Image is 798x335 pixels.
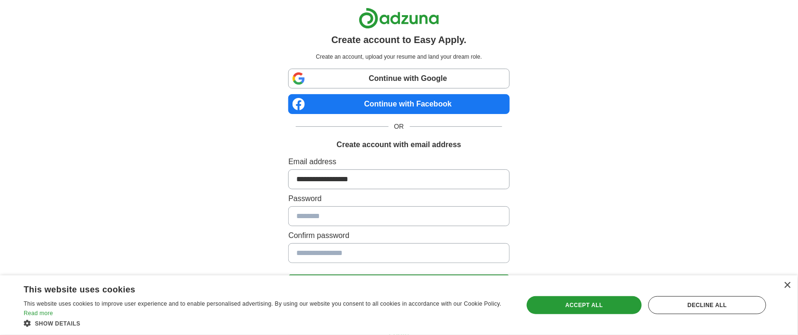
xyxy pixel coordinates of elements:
[24,318,508,328] div: Show details
[648,296,766,314] div: Decline all
[290,53,507,61] p: Create an account, upload your resume and land your dream role.
[24,300,502,307] span: This website uses cookies to improve user experience and to enable personalised advertising. By u...
[288,274,509,294] button: Create Account
[784,282,791,289] div: Close
[288,94,509,114] a: Continue with Facebook
[288,69,509,88] a: Continue with Google
[331,33,467,47] h1: Create account to Easy Apply.
[288,230,509,241] label: Confirm password
[337,139,461,150] h1: Create account with email address
[527,296,642,314] div: Accept all
[35,320,80,327] span: Show details
[288,156,509,167] label: Email address
[359,8,439,29] img: Adzuna logo
[389,122,410,132] span: OR
[24,281,485,295] div: This website uses cookies
[288,193,509,204] label: Password
[24,310,53,317] a: Read more, opens a new window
